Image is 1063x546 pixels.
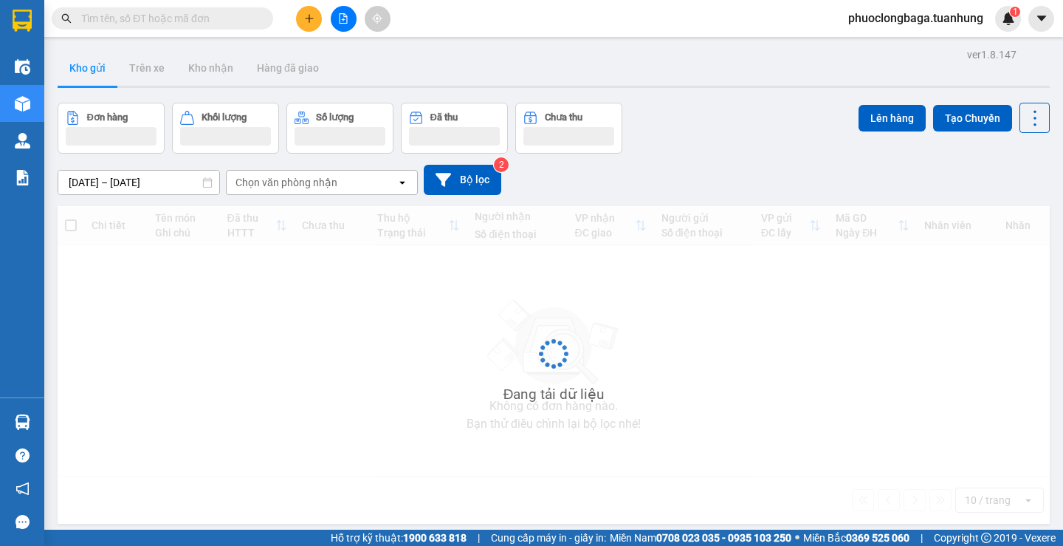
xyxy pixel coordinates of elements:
div: Chưa thu [545,112,582,123]
strong: 1900 633 818 [403,532,467,544]
button: Đã thu [401,103,508,154]
div: Số lượng [316,112,354,123]
img: warehouse-icon [15,133,30,149]
button: file-add [331,6,357,32]
span: copyright [981,533,991,543]
span: Miền Bắc [803,530,909,546]
button: caret-down [1028,6,1054,32]
span: Miền Nam [610,530,791,546]
span: Hỗ trợ kỹ thuật: [331,530,467,546]
strong: 0369 525 060 [846,532,909,544]
span: caret-down [1035,12,1048,25]
div: Đã thu [430,112,458,123]
button: Khối lượng [172,103,279,154]
div: ver 1.8.147 [967,47,1016,63]
span: aim [372,13,382,24]
span: | [921,530,923,546]
button: Số lượng [286,103,393,154]
button: Kho gửi [58,50,117,86]
button: Kho nhận [176,50,245,86]
button: Đơn hàng [58,103,165,154]
svg: open [396,177,408,188]
strong: 0708 023 035 - 0935 103 250 [656,532,791,544]
img: icon-new-feature [1002,12,1015,25]
input: Select a date range. [58,171,219,194]
button: Trên xe [117,50,176,86]
div: Khối lượng [202,112,247,123]
sup: 2 [494,157,509,172]
img: warehouse-icon [15,414,30,430]
img: solution-icon [15,170,30,185]
span: question-circle [16,448,30,463]
button: Hàng đã giao [245,50,331,86]
span: notification [16,482,30,496]
span: message [16,515,30,529]
span: phuoclongbaga.tuanhung [836,9,995,27]
div: Đơn hàng [87,112,128,123]
span: | [478,530,480,546]
div: Đang tải dữ liệu [503,383,605,406]
span: Cung cấp máy in - giấy in: [491,530,606,546]
input: Tìm tên, số ĐT hoặc mã đơn [81,10,255,27]
button: Lên hàng [859,105,926,132]
button: aim [365,6,391,32]
button: Tạo Chuyến [933,105,1012,132]
img: warehouse-icon [15,96,30,112]
span: ⚪️ [795,535,799,541]
img: logo-vxr [13,10,32,32]
button: Chưa thu [515,103,622,154]
span: 1 [1012,7,1017,17]
button: Bộ lọc [424,165,501,195]
button: plus [296,6,322,32]
sup: 1 [1010,7,1020,17]
span: file-add [338,13,348,24]
span: search [61,13,72,24]
span: plus [304,13,314,24]
img: warehouse-icon [15,59,30,75]
div: Chọn văn phòng nhận [235,175,337,190]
